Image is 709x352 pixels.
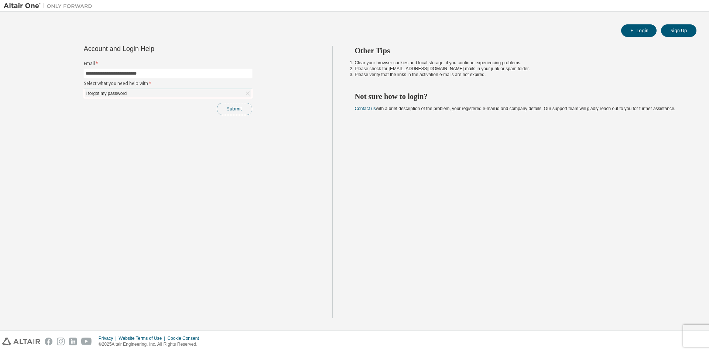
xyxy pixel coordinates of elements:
[57,338,65,345] img: instagram.svg
[99,335,119,341] div: Privacy
[355,66,684,72] li: Please check for [EMAIL_ADDRESS][DOMAIN_NAME] mails in your junk or spam folder.
[84,61,252,66] label: Email
[355,72,684,78] li: Please verify that the links in the activation e-mails are not expired.
[4,2,96,10] img: Altair One
[167,335,203,341] div: Cookie Consent
[99,341,203,348] p: © 2025 Altair Engineering, Inc. All Rights Reserved.
[355,106,675,111] span: with a brief description of the problem, your registered e-mail id and company details. Our suppo...
[84,89,252,98] div: I forgot my password
[355,106,376,111] a: Contact us
[119,335,167,341] div: Website Terms of Use
[355,60,684,66] li: Clear your browser cookies and local storage, if you continue experiencing problems.
[84,81,252,86] label: Select what you need help with
[621,24,657,37] button: Login
[217,103,252,115] button: Submit
[69,338,77,345] img: linkedin.svg
[355,46,684,55] h2: Other Tips
[85,89,128,98] div: I forgot my password
[355,92,684,101] h2: Not sure how to login?
[661,24,696,37] button: Sign Up
[84,46,219,52] div: Account and Login Help
[2,338,40,345] img: altair_logo.svg
[45,338,52,345] img: facebook.svg
[81,338,92,345] img: youtube.svg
